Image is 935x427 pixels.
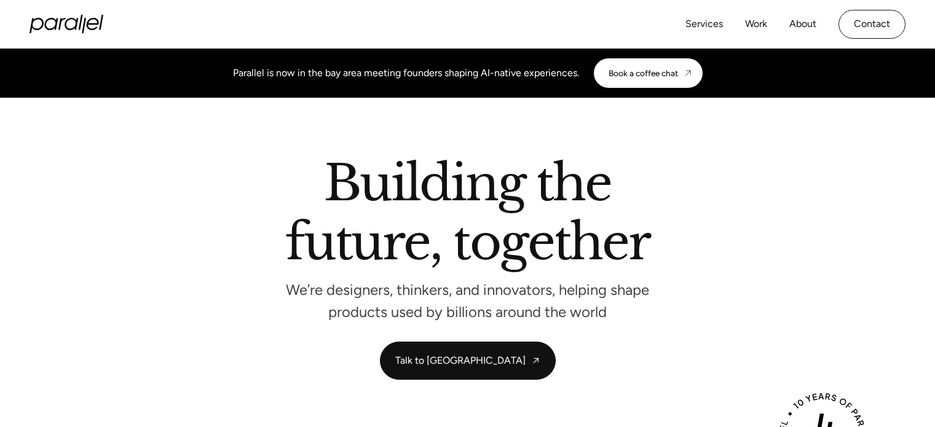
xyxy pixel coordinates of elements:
[789,15,816,33] a: About
[594,58,703,88] a: Book a coffee chat
[30,15,103,33] a: home
[285,159,650,272] h2: Building the future, together
[233,66,579,80] div: Parallel is now in the bay area meeting founders shaping AI-native experiences.
[838,10,905,39] a: Contact
[685,15,723,33] a: Services
[683,68,693,78] img: CTA arrow image
[283,284,652,317] p: We’re designers, thinkers, and innovators, helping shape products used by billions around the world
[745,15,767,33] a: Work
[609,68,678,78] div: Book a coffee chat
